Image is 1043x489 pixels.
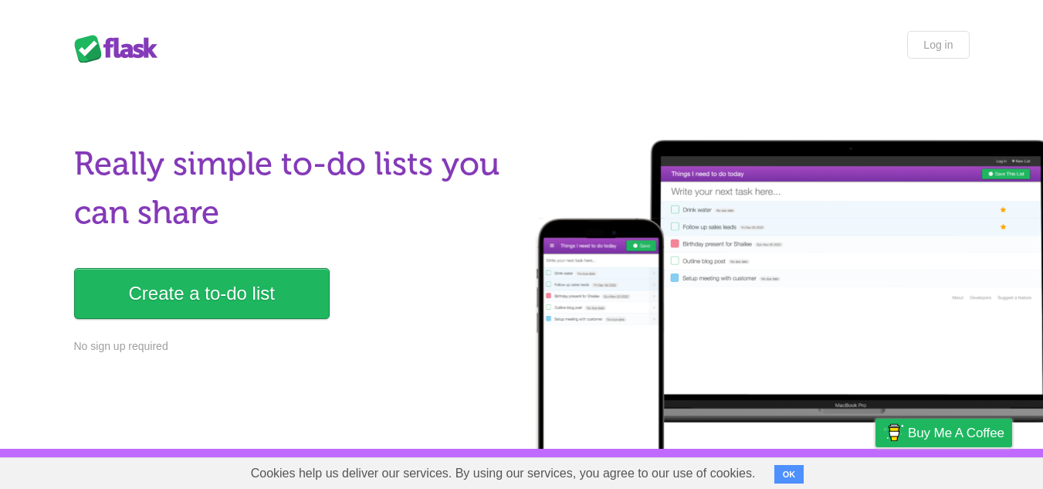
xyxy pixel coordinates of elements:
[907,31,969,59] a: Log in
[875,419,1012,447] a: Buy me a coffee
[74,140,513,237] h1: Really simple to-do lists you can share
[235,458,771,489] span: Cookies help us deliver our services. By using our services, you agree to our use of cookies.
[774,465,804,484] button: OK
[883,419,904,446] img: Buy me a coffee
[74,35,167,63] div: Flask Lists
[74,338,513,355] p: No sign up required
[74,268,330,319] a: Create a to-do list
[908,419,1004,447] span: Buy me a coffee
